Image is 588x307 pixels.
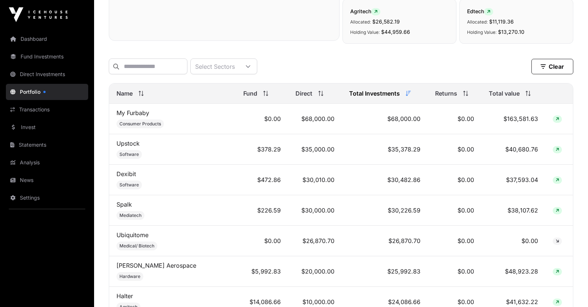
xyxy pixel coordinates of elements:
[6,119,88,135] a: Invest
[350,29,380,35] span: Holding Value:
[350,19,371,25] span: Allocated:
[119,243,154,249] span: Medical/ Biotech
[288,104,342,134] td: $68,000.00
[481,104,545,134] td: $163,581.63
[342,134,428,165] td: $35,378.29
[6,49,88,65] a: Fund Investments
[342,226,428,256] td: $26,870.70
[428,256,481,287] td: $0.00
[342,165,428,195] td: $30,482.86
[489,18,514,25] span: $11,119.36
[428,195,481,226] td: $0.00
[342,256,428,287] td: $25,992.83
[6,84,88,100] a: Portfolio
[489,89,520,98] span: Total value
[6,190,88,206] a: Settings
[481,226,545,256] td: $0.00
[350,8,380,14] span: Agritech
[6,154,88,171] a: Analysis
[6,101,88,118] a: Transactions
[428,134,481,165] td: $0.00
[191,59,239,74] div: Select Sectors
[342,104,428,134] td: $68,000.00
[119,213,141,218] span: Mediatech
[498,29,524,35] span: $13,270.10
[243,89,257,98] span: Fund
[481,256,545,287] td: $48,923.28
[6,31,88,47] a: Dashboard
[288,165,342,195] td: $30,010.00
[288,226,342,256] td: $26,870.70
[119,182,139,188] span: Software
[119,121,161,127] span: Consumer Products
[372,18,400,25] span: $26,582.19
[116,262,196,269] a: [PERSON_NAME] Aerospace
[435,89,457,98] span: Returns
[288,195,342,226] td: $30,000.00
[6,172,88,188] a: News
[116,109,149,117] a: My Furbaby
[116,170,136,178] a: Dexibit
[467,8,493,14] span: Edtech
[342,195,428,226] td: $30,226.59
[236,195,288,226] td: $226.59
[467,19,488,25] span: Allocated:
[428,226,481,256] td: $0.00
[428,165,481,195] td: $0.00
[119,151,139,157] span: Software
[6,66,88,82] a: Direct Investments
[428,104,481,134] td: $0.00
[551,272,588,307] iframe: Chat Widget
[119,274,140,279] span: Hardware
[236,134,288,165] td: $378.29
[481,165,545,195] td: $37,593.04
[116,140,140,147] a: Upstock
[116,231,148,239] a: Ubiquitome
[236,104,288,134] td: $0.00
[531,59,573,74] button: Clear
[9,7,68,22] img: Icehouse Ventures Logo
[467,29,496,35] span: Holding Value:
[288,256,342,287] td: $20,000.00
[236,226,288,256] td: $0.00
[288,134,342,165] td: $35,000.00
[116,201,132,208] a: Spalk
[349,89,400,98] span: Total Investments
[236,165,288,195] td: $472.86
[236,256,288,287] td: $5,992.83
[381,29,410,35] span: $44,959.66
[481,195,545,226] td: $38,107.62
[116,89,133,98] span: Name
[6,137,88,153] a: Statements
[116,292,133,300] a: Halter
[295,89,312,98] span: Direct
[481,134,545,165] td: $40,680.76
